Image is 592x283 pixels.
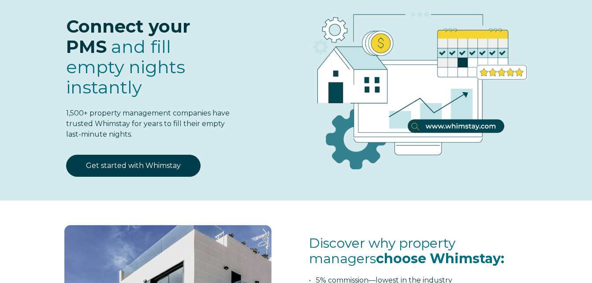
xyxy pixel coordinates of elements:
span: Connect your PMS [66,15,190,57]
span: fill empty nights instantly [66,36,185,98]
span: Discover why property managers [309,235,504,267]
span: 1,500+ property management companies have trusted Whimstay for years to fill their empty last-min... [66,109,230,138]
span: choose Whimstay: [376,250,504,267]
a: Get started with Whimstay [66,155,201,177]
span: and [66,36,185,98]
